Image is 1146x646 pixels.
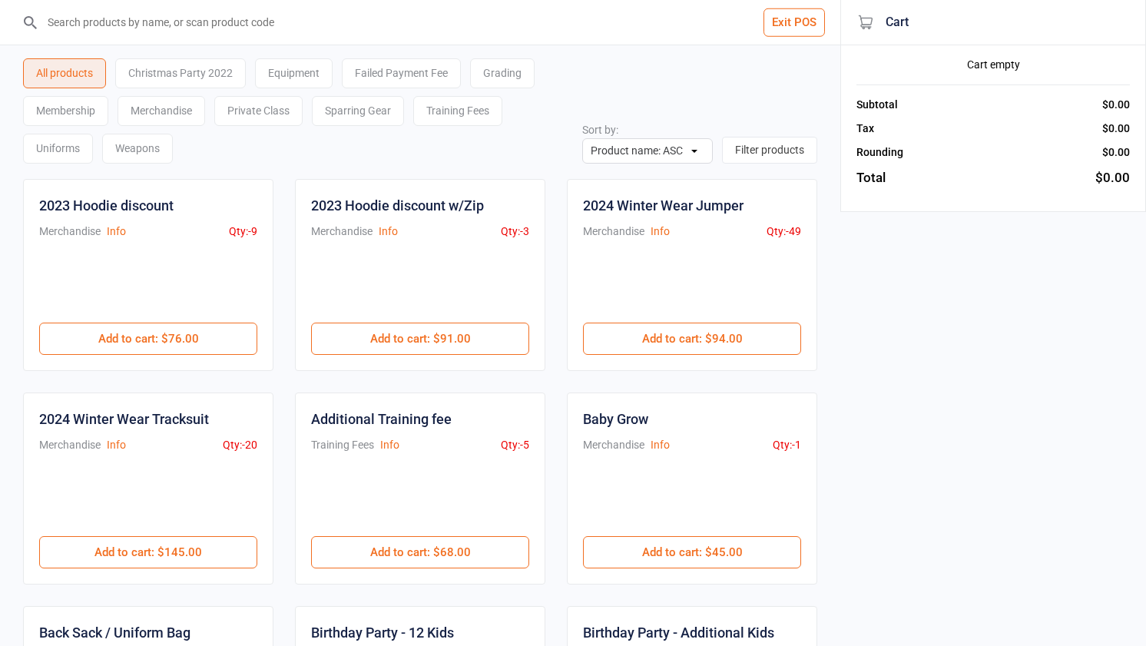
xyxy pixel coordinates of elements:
[255,58,333,88] div: Equipment
[39,536,257,568] button: Add to cart: $145.00
[39,195,174,216] div: 2023 Hoodie discount
[311,409,452,429] div: Additional Training fee
[773,437,801,453] div: Qty: -1
[102,134,173,164] div: Weapons
[39,437,101,453] div: Merchandise
[23,58,106,88] div: All products
[39,224,101,240] div: Merchandise
[582,124,618,136] label: Sort by:
[651,224,670,240] button: Info
[856,121,874,137] div: Tax
[107,224,126,240] button: Info
[856,168,886,188] div: Total
[583,323,801,355] button: Add to cart: $94.00
[312,96,404,126] div: Sparring Gear
[470,58,535,88] div: Grading
[501,437,529,453] div: Qty: -5
[583,224,644,240] div: Merchandise
[107,437,126,453] button: Info
[1102,144,1130,161] div: $0.00
[115,58,246,88] div: Christmas Party 2022
[311,195,484,216] div: 2023 Hoodie discount w/Zip
[583,536,801,568] button: Add to cart: $45.00
[380,437,399,453] button: Info
[856,57,1130,73] div: Cart empty
[23,134,93,164] div: Uniforms
[583,622,774,643] div: Birthday Party - Additional Kids
[118,96,205,126] div: Merchandise
[583,195,744,216] div: 2024 Winter Wear Jumper
[223,437,257,453] div: Qty: -20
[311,323,529,355] button: Add to cart: $91.00
[763,8,825,37] button: Exit POS
[379,224,398,240] button: Info
[583,437,644,453] div: Merchandise
[311,622,454,643] div: Birthday Party - 12 Kids
[342,58,461,88] div: Failed Payment Fee
[1095,168,1130,188] div: $0.00
[501,224,529,240] div: Qty: -3
[23,96,108,126] div: Membership
[39,409,209,429] div: 2024 Winter Wear Tracksuit
[651,437,670,453] button: Info
[583,409,648,429] div: Baby Grow
[1102,97,1130,113] div: $0.00
[767,224,801,240] div: Qty: -49
[413,96,502,126] div: Training Fees
[311,224,373,240] div: Merchandise
[1102,121,1130,137] div: $0.00
[856,144,903,161] div: Rounding
[856,97,898,113] div: Subtotal
[311,536,529,568] button: Add to cart: $68.00
[214,96,303,126] div: Private Class
[229,224,257,240] div: Qty: -9
[311,437,374,453] div: Training Fees
[39,622,190,643] div: Back Sack / Uniform Bag
[39,323,257,355] button: Add to cart: $76.00
[722,137,817,164] button: Filter products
